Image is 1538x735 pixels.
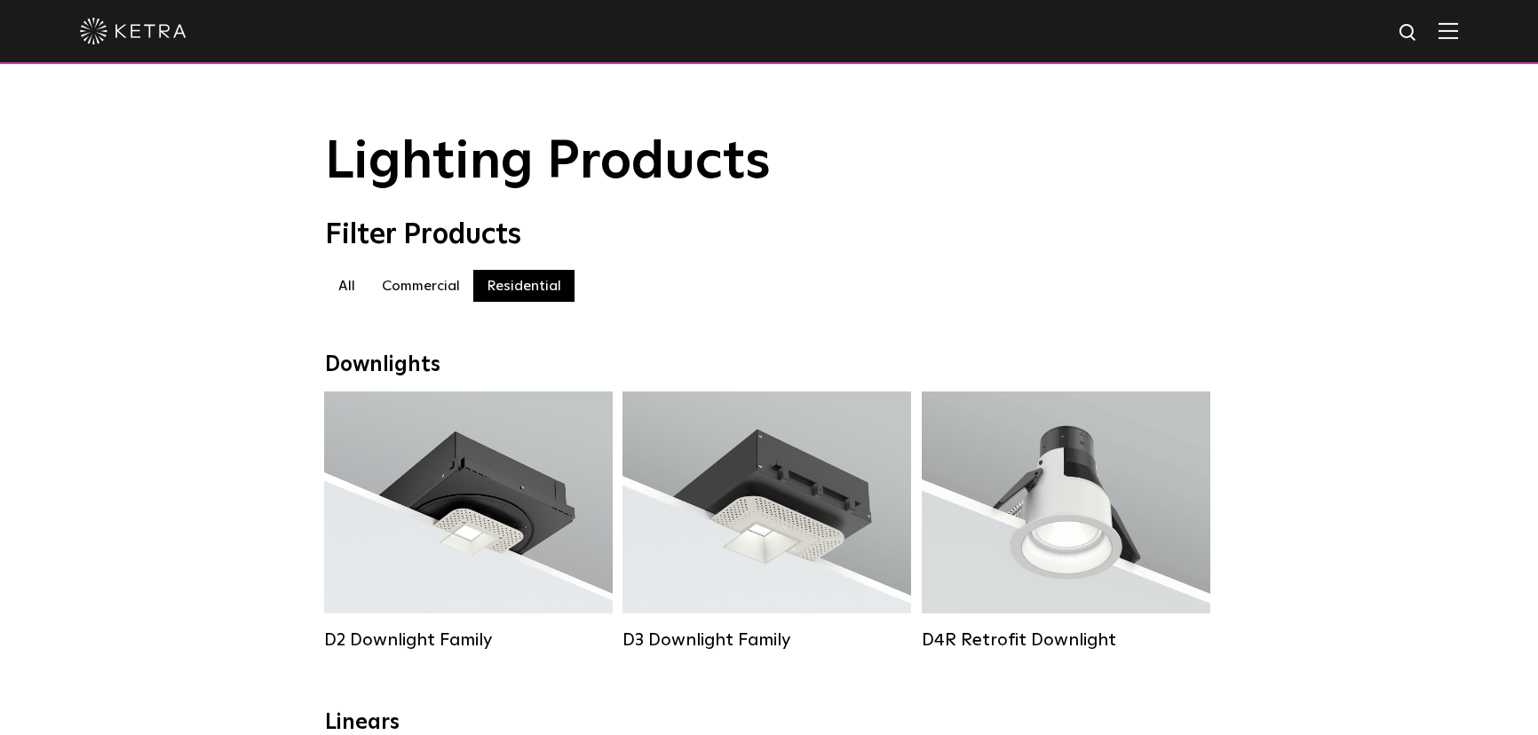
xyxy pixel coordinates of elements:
div: D3 Downlight Family [622,629,911,651]
div: Filter Products [325,218,1213,252]
a: D3 Downlight Family Lumen Output:700 / 900 / 1100Colors:White / Black / Silver / Bronze / Paintab... [622,391,911,651]
span: Lighting Products [325,136,771,189]
label: Residential [473,270,575,302]
a: D4R Retrofit Downlight Lumen Output:800Colors:White / BlackBeam Angles:15° / 25° / 40° / 60°Watta... [922,391,1210,651]
label: All [325,270,369,302]
div: D4R Retrofit Downlight [922,629,1210,651]
label: Commercial [369,270,473,302]
img: Hamburger%20Nav.svg [1439,22,1458,39]
img: search icon [1398,22,1420,44]
a: D2 Downlight Family Lumen Output:1200Colors:White / Black / Gloss Black / Silver / Bronze / Silve... [324,391,613,651]
div: Downlights [325,352,1213,378]
div: D2 Downlight Family [324,629,613,651]
img: ketra-logo-2019-white [80,18,186,44]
